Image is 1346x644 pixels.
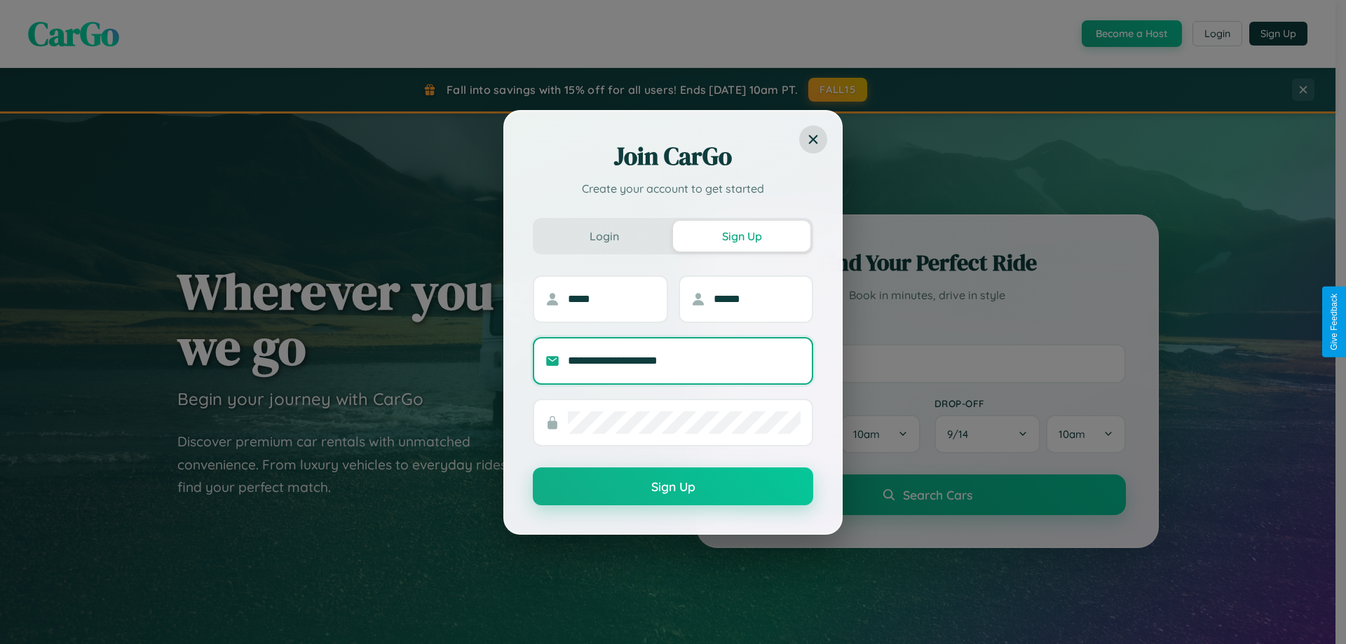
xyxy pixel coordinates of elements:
button: Sign Up [673,221,810,252]
h2: Join CarGo [533,139,813,173]
div: Give Feedback [1329,294,1339,350]
button: Login [536,221,673,252]
p: Create your account to get started [533,180,813,197]
button: Sign Up [533,467,813,505]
